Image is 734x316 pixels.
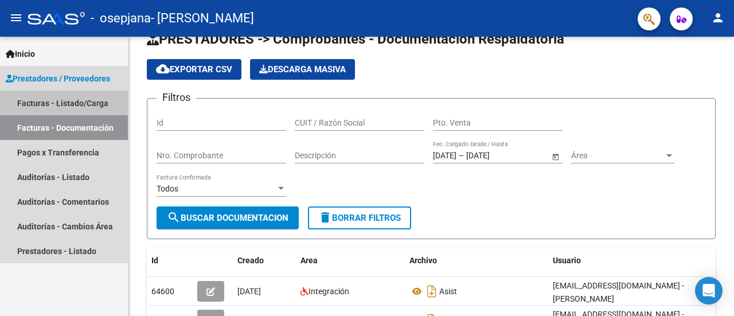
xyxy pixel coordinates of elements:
[318,210,332,224] mat-icon: delete
[571,151,664,161] span: Área
[167,213,288,223] span: Buscar Documentacion
[300,256,318,265] span: Area
[147,59,241,80] button: Exportar CSV
[157,89,196,106] h3: Filtros
[424,282,439,301] i: Descargar documento
[250,59,355,80] app-download-masive: Descarga masiva de comprobantes (adjuntos)
[156,64,232,75] span: Exportar CSV
[459,151,464,161] span: –
[553,281,684,303] span: [EMAIL_ADDRESS][DOMAIN_NAME] - [PERSON_NAME]
[147,31,564,47] span: PRESTADORES -> Comprobantes - Documentación Respaldatoria
[250,59,355,80] button: Descarga Masiva
[549,150,561,162] button: Open calendar
[439,287,457,296] span: Asist
[156,62,170,76] mat-icon: cloud_download
[433,151,456,161] input: Fecha inicio
[318,213,401,223] span: Borrar Filtros
[91,6,151,31] span: - osepjana
[309,287,349,296] span: Integración
[466,151,522,161] input: Fecha fin
[296,248,405,273] datatable-header-cell: Area
[6,48,35,60] span: Inicio
[157,184,178,193] span: Todos
[711,11,725,25] mat-icon: person
[151,287,174,296] span: 64600
[147,248,193,273] datatable-header-cell: Id
[308,206,411,229] button: Borrar Filtros
[553,256,581,265] span: Usuario
[157,206,299,229] button: Buscar Documentacion
[151,256,158,265] span: Id
[405,248,548,273] datatable-header-cell: Archivo
[9,11,23,25] mat-icon: menu
[237,287,261,296] span: [DATE]
[6,72,110,85] span: Prestadores / Proveedores
[233,248,296,273] datatable-header-cell: Creado
[695,277,723,305] div: Open Intercom Messenger
[409,256,437,265] span: Archivo
[167,210,181,224] mat-icon: search
[548,248,720,273] datatable-header-cell: Usuario
[151,6,254,31] span: - [PERSON_NAME]
[259,64,346,75] span: Descarga Masiva
[237,256,264,265] span: Creado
